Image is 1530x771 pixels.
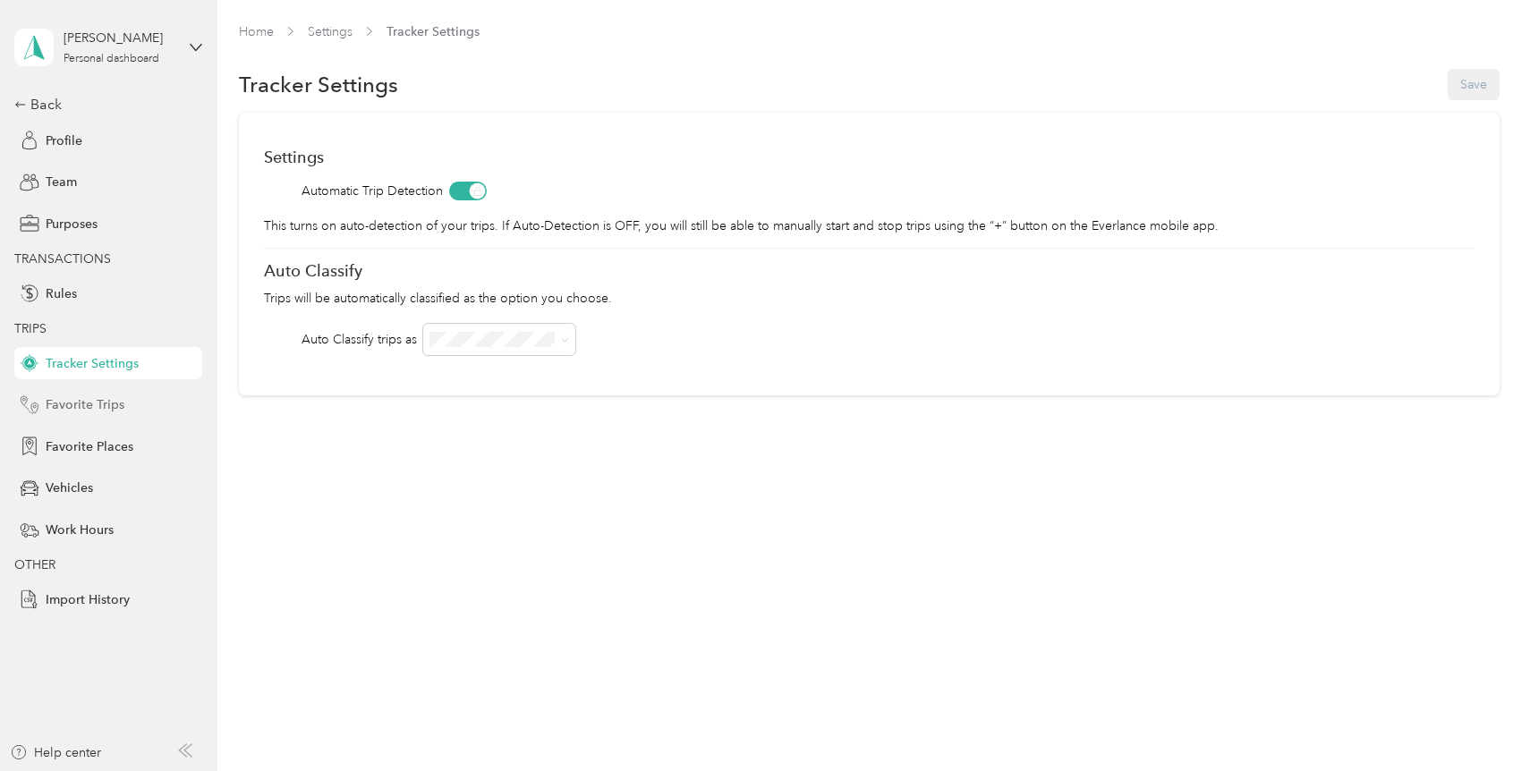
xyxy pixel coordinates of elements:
a: Home [239,24,274,39]
div: Auto Classify [264,261,1474,280]
span: Vehicles [46,479,93,497]
iframe: Everlance-gr Chat Button Frame [1430,671,1530,771]
span: Automatic Trip Detection [302,182,443,200]
div: Settings [264,148,1474,166]
span: Tracker Settings [46,354,139,373]
span: TRANSACTIONS [14,251,111,267]
span: Tracker Settings [387,22,480,41]
span: Favorite Trips [46,395,124,414]
a: Settings [308,24,353,39]
button: Help center [10,743,101,762]
p: This turns on auto-detection of your trips. If Auto-Detection is OFF, you will still be able to m... [264,216,1474,235]
span: Favorite Places [46,437,133,456]
span: Team [46,173,77,191]
div: Back [14,94,193,115]
div: Personal dashboard [64,54,159,64]
span: TRIPS [14,321,47,336]
span: Work Hours [46,521,114,539]
div: Auto Classify trips as [302,330,417,349]
span: OTHER [14,557,55,572]
div: [PERSON_NAME] [64,29,175,47]
h1: Tracker Settings [239,75,398,94]
p: Trips will be automatically classified as the option you choose. [264,289,1474,308]
span: Profile [46,131,82,150]
span: Import History [46,590,130,609]
span: Purposes [46,215,98,233]
span: Rules [46,284,77,303]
